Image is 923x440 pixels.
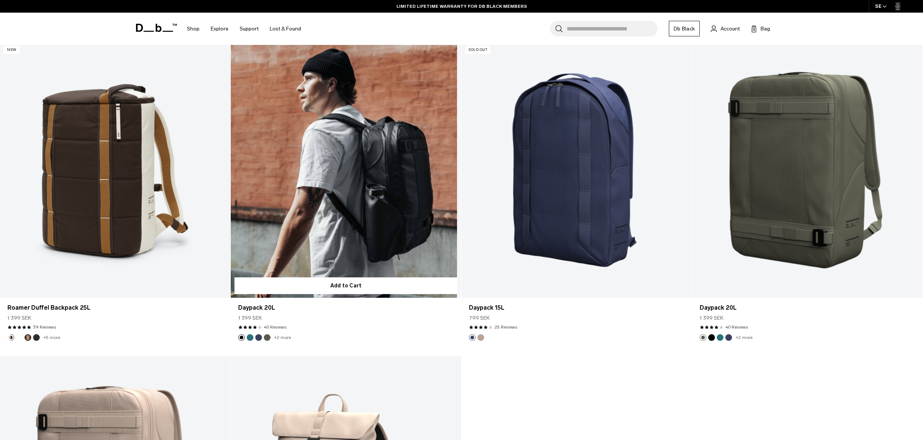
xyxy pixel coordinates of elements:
[270,16,301,42] a: Lost & Found
[238,334,245,341] button: Black Out
[725,334,732,341] button: Blue Hour
[708,334,715,341] button: Black Out
[700,303,915,312] a: Daypack 20L
[469,303,684,312] a: Daypack 15L
[4,46,20,54] p: New
[274,335,291,340] a: +2 more
[247,334,253,341] button: Midnight Teal
[240,16,259,42] a: Support
[720,25,740,33] span: Account
[495,324,517,330] a: 25 reviews
[465,46,490,54] p: Sold Out
[231,42,461,298] a: Daypack 20L
[187,16,200,42] a: Shop
[43,335,60,340] a: +5 more
[238,314,262,322] span: 1 399 SEK
[669,21,700,36] a: Db Black
[33,324,56,330] a: 39 reviews
[692,42,923,298] a: Daypack 20L
[751,24,770,33] button: Bag
[264,334,271,341] button: Moss Green
[234,277,457,294] button: Add to Cart
[461,42,692,298] a: Daypack 15L
[725,324,748,330] a: 40 reviews
[7,334,14,341] button: Cappuccino
[16,334,23,341] button: White Out
[264,324,286,330] a: 40 reviews
[477,334,484,341] button: Fogbow Beige
[33,334,40,341] button: Reflective Black
[761,25,770,33] span: Bag
[211,16,229,42] a: Explore
[255,334,262,341] button: Blue Hour
[469,314,490,322] span: 799 SEK
[700,314,723,322] span: 1 399 SEK
[700,334,706,341] button: Moss Green
[25,334,31,341] button: Espresso
[469,334,476,341] button: Blue Hour
[396,3,527,10] a: LIMITED LIFETIME WARRANTY FOR DB BLACK MEMBERS
[736,335,752,340] a: +2 more
[7,303,223,312] a: Roamer Duffel Backpack 25L
[238,303,454,312] a: Daypack 20L
[717,334,723,341] button: Midnight Teal
[7,314,31,322] span: 1 399 SEK
[711,24,740,33] a: Account
[181,13,307,45] nav: Main Navigation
